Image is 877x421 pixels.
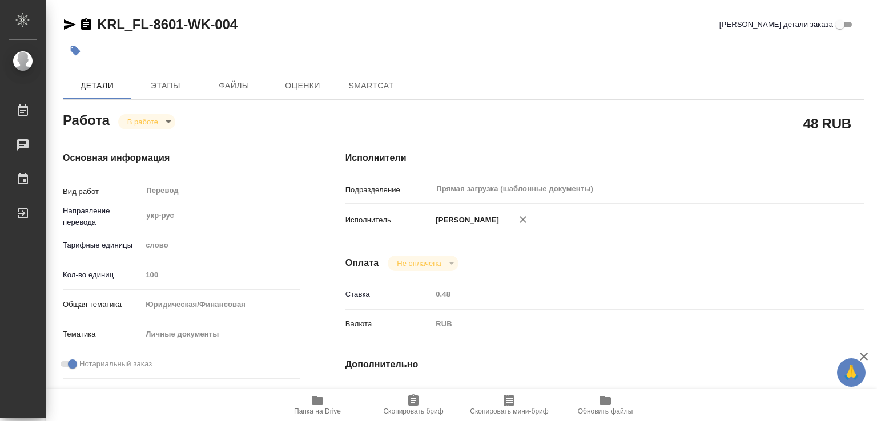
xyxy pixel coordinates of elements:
[63,329,142,340] p: Тематика
[470,407,548,415] span: Скопировать мини-бриф
[345,184,432,196] p: Подразделение
[294,407,341,415] span: Папка на Drive
[63,38,88,63] button: Добавить тэг
[63,269,142,281] p: Кол-во единиц
[557,389,653,421] button: Обновить файлы
[142,325,299,344] div: Личные документы
[275,79,330,93] span: Оценки
[207,79,262,93] span: Файлы
[837,358,866,387] button: 🙏
[138,79,193,93] span: Этапы
[365,389,461,421] button: Скопировать бриф
[393,258,444,268] button: Не оплачена
[578,407,633,415] span: Обновить файлы
[63,151,300,165] h4: Основная информация
[79,358,152,370] span: Нотариальный заказ
[63,240,142,251] p: Тарифные единицы
[142,266,299,283] input: Пустое поле
[719,19,833,30] span: [PERSON_NAME] детали заказа
[842,361,861,384] span: 🙏
[124,117,162,127] button: В работе
[803,114,851,133] h2: 48 RUB
[142,295,299,314] div: Юридическая/Финансовая
[345,318,432,330] p: Валюта
[432,314,821,334] div: RUB
[63,109,110,129] h2: Работа
[97,17,238,32] a: KRL_FL-8601-WK-004
[432,214,499,226] p: [PERSON_NAME]
[345,151,864,165] h4: Исполнители
[79,18,93,31] button: Скопировать ссылку
[63,205,142,228] p: Направление перевода
[388,256,458,271] div: В работе
[63,186,142,197] p: Вид работ
[70,79,124,93] span: Детали
[461,389,557,421] button: Скопировать мини-бриф
[510,207,536,232] button: Удалить исполнителя
[432,286,821,302] input: Пустое поле
[118,114,175,129] div: В работе
[345,256,379,270] h4: Оплата
[345,358,864,371] h4: Дополнительно
[345,289,432,300] p: Ставка
[63,18,77,31] button: Скопировать ссылку для ЯМессенджера
[344,79,399,93] span: SmartCat
[142,236,299,255] div: слово
[63,299,142,310] p: Общая тематика
[432,386,821,403] input: Пустое поле
[345,214,432,226] p: Исполнитель
[269,389,365,421] button: Папка на Drive
[383,407,443,415] span: Скопировать бриф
